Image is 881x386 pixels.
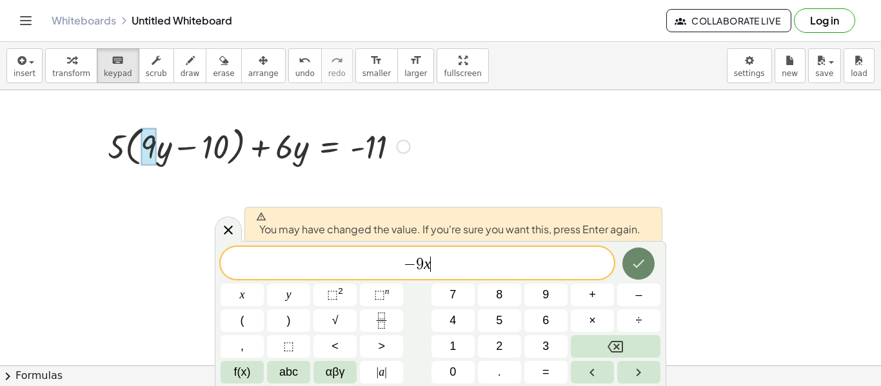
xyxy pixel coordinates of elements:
[431,284,475,306] button: 7
[15,10,36,31] button: Toggle navigation
[775,48,806,83] button: new
[617,309,660,332] button: Divide
[437,48,488,83] button: fullscreen
[370,53,382,68] i: format_size
[104,69,132,78] span: keypad
[181,69,200,78] span: draw
[52,14,116,27] a: Whiteboards
[248,69,279,78] span: arrange
[496,338,502,355] span: 2
[14,69,35,78] span: insert
[589,312,596,329] span: ×
[782,69,798,78] span: new
[478,335,521,358] button: 2
[313,361,357,383] button: Greek alphabet
[589,286,596,304] span: +
[496,312,502,329] span: 5
[524,309,568,332] button: 6
[267,309,310,332] button: )
[635,286,642,304] span: –
[241,338,244,355] span: ,
[267,361,310,383] button: Alphabet
[355,48,398,83] button: format_sizesmaller
[794,8,855,33] button: Log in
[571,361,614,383] button: Left arrow
[524,284,568,306] button: 9
[234,363,251,381] span: f(x)
[279,363,298,381] span: abc
[360,361,403,383] button: Absolute value
[727,48,772,83] button: settings
[571,284,614,306] button: Plus
[384,365,387,378] span: |
[478,361,521,383] button: .
[377,365,379,378] span: |
[431,335,475,358] button: 1
[360,284,403,306] button: Superscript
[267,335,310,358] button: Placeholder
[213,69,234,78] span: erase
[410,53,422,68] i: format_size
[206,48,241,83] button: erase
[221,309,264,332] button: (
[321,48,353,83] button: redoredo
[112,53,124,68] i: keyboard
[240,286,245,304] span: x
[542,286,549,304] span: 9
[6,48,43,83] button: insert
[331,53,343,68] i: redo
[636,312,642,329] span: ÷
[542,363,549,381] span: =
[542,312,549,329] span: 6
[97,48,139,83] button: keyboardkeypad
[450,312,456,329] span: 4
[677,15,780,26] span: Collaborate Live
[256,211,640,237] span: You may have changed the value. If you're sure you want this, press Enter again.
[524,335,568,358] button: 3
[267,284,310,306] button: y
[815,69,833,78] span: save
[808,48,841,83] button: save
[404,69,427,78] span: larger
[496,286,502,304] span: 8
[328,69,346,78] span: redo
[431,309,475,332] button: 4
[430,256,431,272] span: ​
[424,255,431,272] var: x
[377,363,387,381] span: a
[542,338,549,355] span: 3
[444,69,481,78] span: fullscreen
[524,361,568,383] button: Equals
[374,288,385,301] span: ⬚
[844,48,875,83] button: load
[221,361,264,383] button: Functions
[385,286,390,296] sup: n
[338,286,343,296] sup: 2
[397,48,434,83] button: format_sizelarger
[571,335,660,358] button: Backspace
[450,363,456,381] span: 0
[416,256,424,272] span: 9
[287,312,291,329] span: )
[45,48,97,83] button: transform
[450,338,456,355] span: 1
[295,69,315,78] span: undo
[327,288,338,301] span: ⬚
[571,309,614,332] button: Times
[241,312,244,329] span: (
[221,335,264,358] button: ,
[326,363,345,381] span: αβγ
[478,309,521,332] button: 5
[617,284,660,306] button: Minus
[431,361,475,383] button: 0
[221,284,264,306] button: x
[851,69,867,78] span: load
[283,338,294,355] span: ⬚
[332,312,339,329] span: √
[241,48,286,83] button: arrange
[360,335,403,358] button: Greater than
[313,284,357,306] button: Squared
[734,69,765,78] span: settings
[313,309,357,332] button: Square root
[299,53,311,68] i: undo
